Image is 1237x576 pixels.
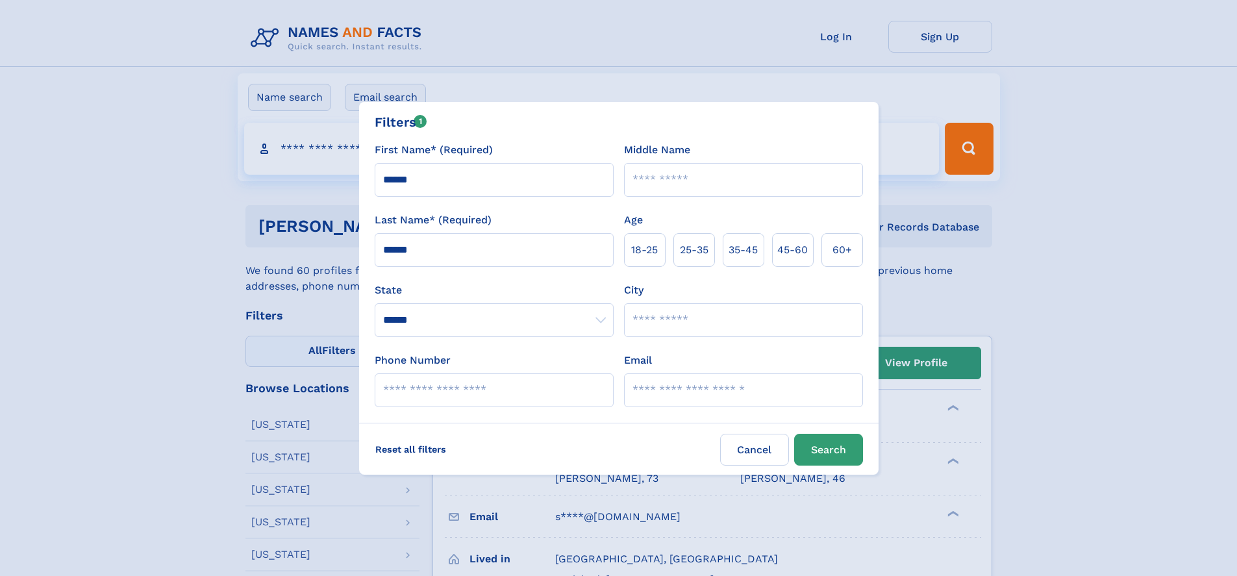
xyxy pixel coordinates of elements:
label: Age [624,212,643,228]
span: 25‑35 [680,242,708,258]
label: Last Name* (Required) [375,212,492,228]
span: 18‑25 [631,242,658,258]
label: First Name* (Required) [375,142,493,158]
label: City [624,282,643,298]
span: 60+ [832,242,852,258]
label: Middle Name [624,142,690,158]
label: Cancel [720,434,789,466]
label: State [375,282,614,298]
span: 35‑45 [729,242,758,258]
button: Search [794,434,863,466]
label: Email [624,353,652,368]
label: Reset all filters [367,434,455,465]
span: 45‑60 [777,242,808,258]
label: Phone Number [375,353,451,368]
div: Filters [375,112,427,132]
